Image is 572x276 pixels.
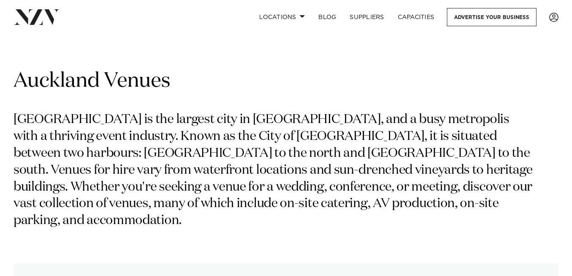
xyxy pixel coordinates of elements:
[391,8,441,26] a: Capacities
[14,9,60,25] img: nzv-logo.png
[447,8,536,26] a: Advertise your business
[14,68,558,95] h1: Auckland Venues
[14,112,536,230] p: [GEOGRAPHIC_DATA] is the largest city in [GEOGRAPHIC_DATA], and a busy metropolis with a thriving...
[312,8,343,26] a: BLOG
[252,8,312,26] a: Locations
[343,8,391,26] a: SUPPLIERS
